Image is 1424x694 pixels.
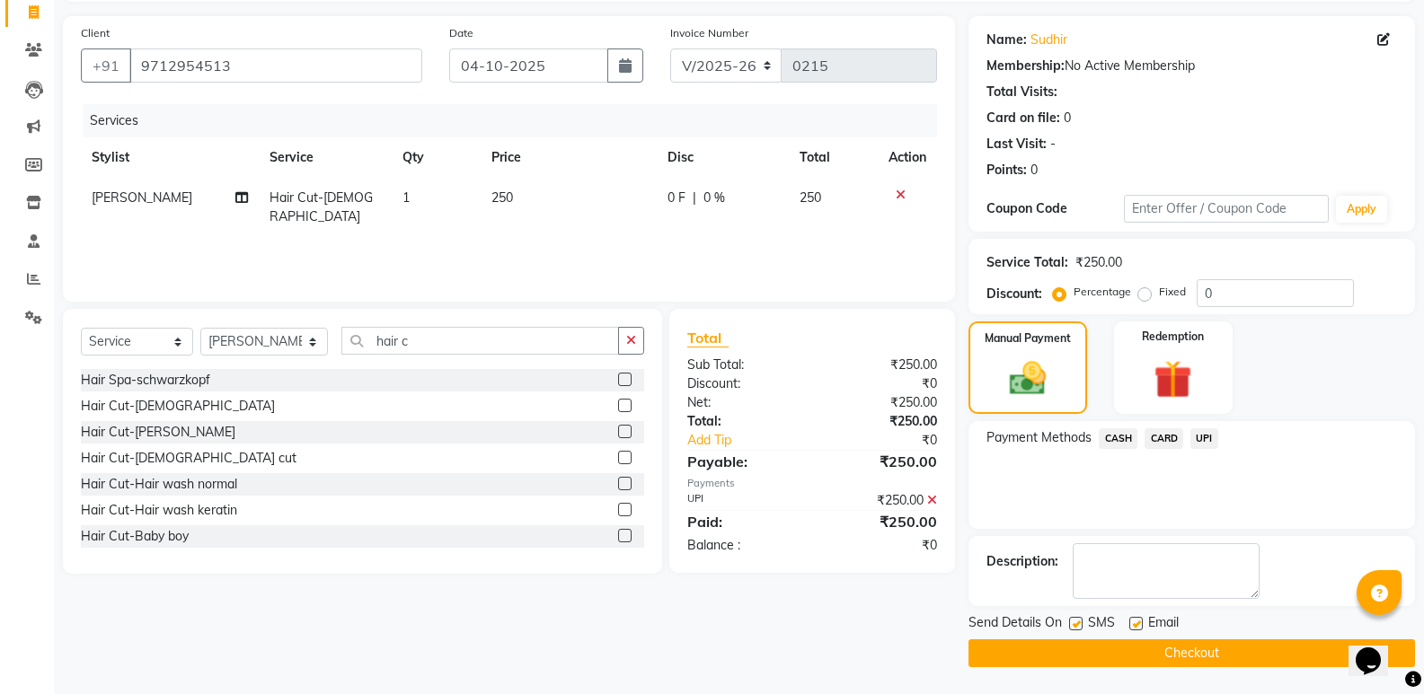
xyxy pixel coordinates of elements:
[92,189,192,206] span: [PERSON_NAME]
[812,491,951,510] div: ₹250.00
[986,161,1027,180] div: Points:
[1030,31,1067,49] a: Sudhir
[668,189,685,207] span: 0 F
[812,536,951,555] div: ₹0
[878,137,937,178] th: Action
[674,451,812,472] div: Payable:
[481,137,657,178] th: Price
[1074,284,1131,300] label: Percentage
[1145,428,1183,449] span: CARD
[703,189,725,207] span: 0 %
[985,330,1071,347] label: Manual Payment
[968,639,1415,667] button: Checkout
[1064,109,1071,127] div: 0
[259,137,392,178] th: Service
[1142,329,1204,345] label: Redemption
[81,449,296,468] div: Hair Cut-[DEMOGRAPHIC_DATA] cut
[687,329,729,347] span: Total
[674,356,812,374] div: Sub Total:
[812,412,951,431] div: ₹250.00
[81,137,259,178] th: Stylist
[1088,613,1115,636] span: SMS
[1050,135,1056,154] div: -
[986,135,1047,154] div: Last Visit:
[1142,356,1204,403] img: _gift.svg
[986,428,1092,447] span: Payment Methods
[836,431,951,450] div: ₹0
[81,475,237,494] div: Hair Cut-Hair wash normal
[986,253,1068,272] div: Service Total:
[986,109,1060,127] div: Card on file:
[986,285,1042,303] div: Discount:
[1124,195,1329,223] input: Enter Offer / Coupon Code
[986,199,1123,218] div: Coupon Code
[1148,613,1179,636] span: Email
[81,371,210,390] div: Hair Spa-schwarzkopf
[812,451,951,472] div: ₹250.00
[986,552,1058,571] div: Description:
[789,137,878,178] th: Total
[812,374,951,393] div: ₹0
[83,104,951,137] div: Services
[491,189,513,206] span: 250
[392,137,481,178] th: Qty
[674,511,812,532] div: Paid:
[812,511,951,532] div: ₹250.00
[270,189,373,224] span: Hair Cut-[DEMOGRAPHIC_DATA]
[674,393,812,412] div: Net:
[341,327,619,355] input: Search or Scan
[674,491,812,510] div: UPI
[81,397,275,416] div: Hair Cut-[DEMOGRAPHIC_DATA]
[1336,196,1387,223] button: Apply
[129,48,422,83] input: Search by Name/Mobile/Email/Code
[402,189,410,206] span: 1
[1075,253,1122,272] div: ₹250.00
[674,412,812,431] div: Total:
[986,57,1065,75] div: Membership:
[449,25,473,41] label: Date
[81,423,235,442] div: Hair Cut-[PERSON_NAME]
[657,137,790,178] th: Disc
[1159,284,1186,300] label: Fixed
[687,476,937,491] div: Payments
[986,83,1057,101] div: Total Visits:
[800,189,821,206] span: 250
[986,31,1027,49] div: Name:
[968,613,1062,636] span: Send Details On
[812,393,951,412] div: ₹250.00
[998,357,1057,400] img: _cash.svg
[1190,428,1218,449] span: UPI
[1030,161,1038,180] div: 0
[693,189,696,207] span: |
[81,48,131,83] button: +91
[674,374,812,393] div: Discount:
[81,527,189,546] div: Hair Cut-Baby boy
[81,501,237,520] div: Hair Cut-Hair wash keratin
[1099,428,1137,449] span: CASH
[1349,622,1406,676] iframe: chat widget
[674,536,812,555] div: Balance :
[812,356,951,374] div: ₹250.00
[986,57,1397,75] div: No Active Membership
[670,25,748,41] label: Invoice Number
[81,25,110,41] label: Client
[674,431,836,450] a: Add Tip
